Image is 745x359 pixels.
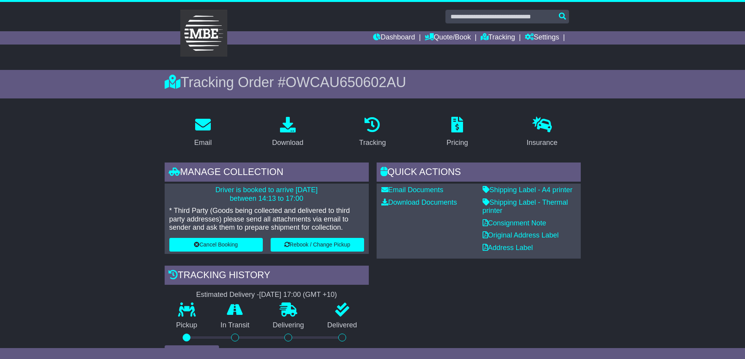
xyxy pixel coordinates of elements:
[425,31,471,45] a: Quote/Book
[165,291,369,299] div: Estimated Delivery -
[483,244,533,252] a: Address Label
[165,163,369,184] div: Manage collection
[481,31,515,45] a: Tracking
[165,321,209,330] p: Pickup
[522,114,563,151] a: Insurance
[169,186,364,203] p: Driver is booked to arrive [DATE] between 14:13 to 17:00
[373,31,415,45] a: Dashboard
[483,186,573,194] a: Shipping Label - A4 printer
[285,74,406,90] span: OWCAU650602AU
[194,138,212,148] div: Email
[381,198,457,206] a: Download Documents
[259,291,337,299] div: [DATE] 17:00 (GMT +10)
[483,198,568,215] a: Shipping Label - Thermal printer
[261,321,316,330] p: Delivering
[272,138,303,148] div: Download
[483,219,546,227] a: Consignment Note
[359,138,386,148] div: Tracking
[483,231,559,239] a: Original Address Label
[189,114,217,151] a: Email
[271,238,364,252] button: Rebook / Change Pickup
[165,345,219,359] button: View Full Tracking
[267,114,309,151] a: Download
[442,114,473,151] a: Pricing
[381,186,443,194] a: Email Documents
[169,207,364,232] p: * Third Party (Goods being collected and delivered to third party addresses) please send all atta...
[527,138,558,148] div: Insurance
[165,266,369,287] div: Tracking history
[354,114,391,151] a: Tracking
[169,238,263,252] button: Cancel Booking
[447,138,468,148] div: Pricing
[316,321,369,330] p: Delivered
[525,31,559,45] a: Settings
[377,163,581,184] div: Quick Actions
[209,321,261,330] p: In Transit
[165,74,581,91] div: Tracking Order #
